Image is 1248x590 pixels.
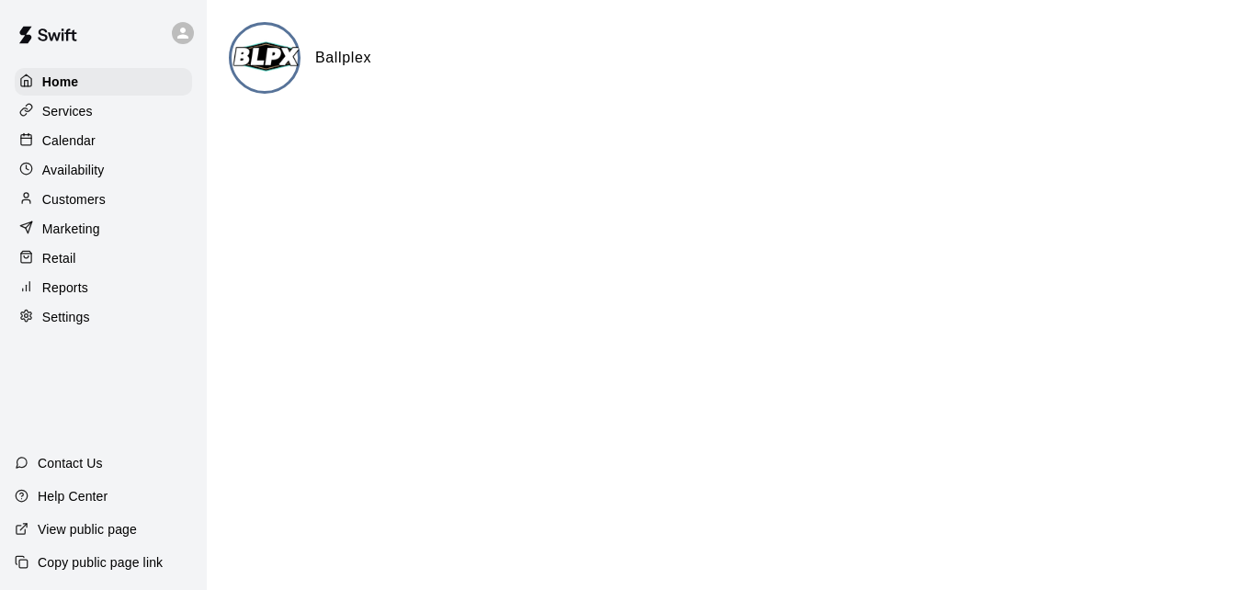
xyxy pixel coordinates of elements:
p: Home [42,73,79,91]
p: Copy public page link [38,553,163,572]
a: Marketing [15,215,192,243]
p: View public page [38,520,137,539]
a: Services [15,97,192,125]
p: Contact Us [38,454,103,472]
a: Retail [15,244,192,272]
a: Calendar [15,127,192,154]
p: Reports [42,278,88,297]
a: Settings [15,303,192,331]
a: Reports [15,274,192,301]
p: Retail [42,249,76,267]
img: Ballplex logo [232,25,301,94]
p: Calendar [42,131,96,150]
p: Settings [42,308,90,326]
a: Customers [15,186,192,213]
p: Availability [42,161,105,179]
a: Home [15,68,192,96]
p: Help Center [38,487,108,505]
p: Services [42,102,93,120]
a: Availability [15,156,192,184]
p: Marketing [42,220,100,238]
p: Customers [42,190,106,209]
h6: Ballplex [315,46,371,70]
